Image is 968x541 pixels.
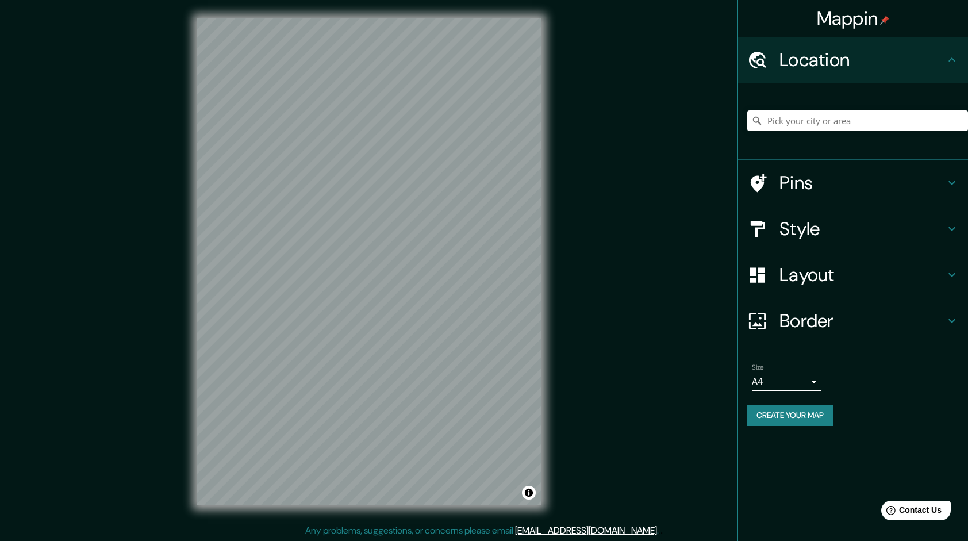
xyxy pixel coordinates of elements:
h4: Border [779,309,945,332]
label: Size [752,363,764,373]
div: Border [738,298,968,344]
div: Layout [738,252,968,298]
input: Pick your city or area [747,110,968,131]
div: . [660,524,663,538]
div: Pins [738,160,968,206]
h4: Location [779,48,945,71]
iframe: Help widget launcher [866,496,955,528]
h4: Mappin [817,7,890,30]
button: Toggle attribution [522,486,536,500]
canvas: Map [197,18,541,505]
div: . [659,524,660,538]
div: Location [738,37,968,83]
img: pin-icon.png [880,16,889,25]
button: Create your map [747,405,833,426]
a: [EMAIL_ADDRESS][DOMAIN_NAME] [515,524,657,536]
p: Any problems, suggestions, or concerns please email . [305,524,659,538]
h4: Layout [779,263,945,286]
h4: Style [779,217,945,240]
div: A4 [752,373,821,391]
h4: Pins [779,171,945,194]
div: Style [738,206,968,252]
